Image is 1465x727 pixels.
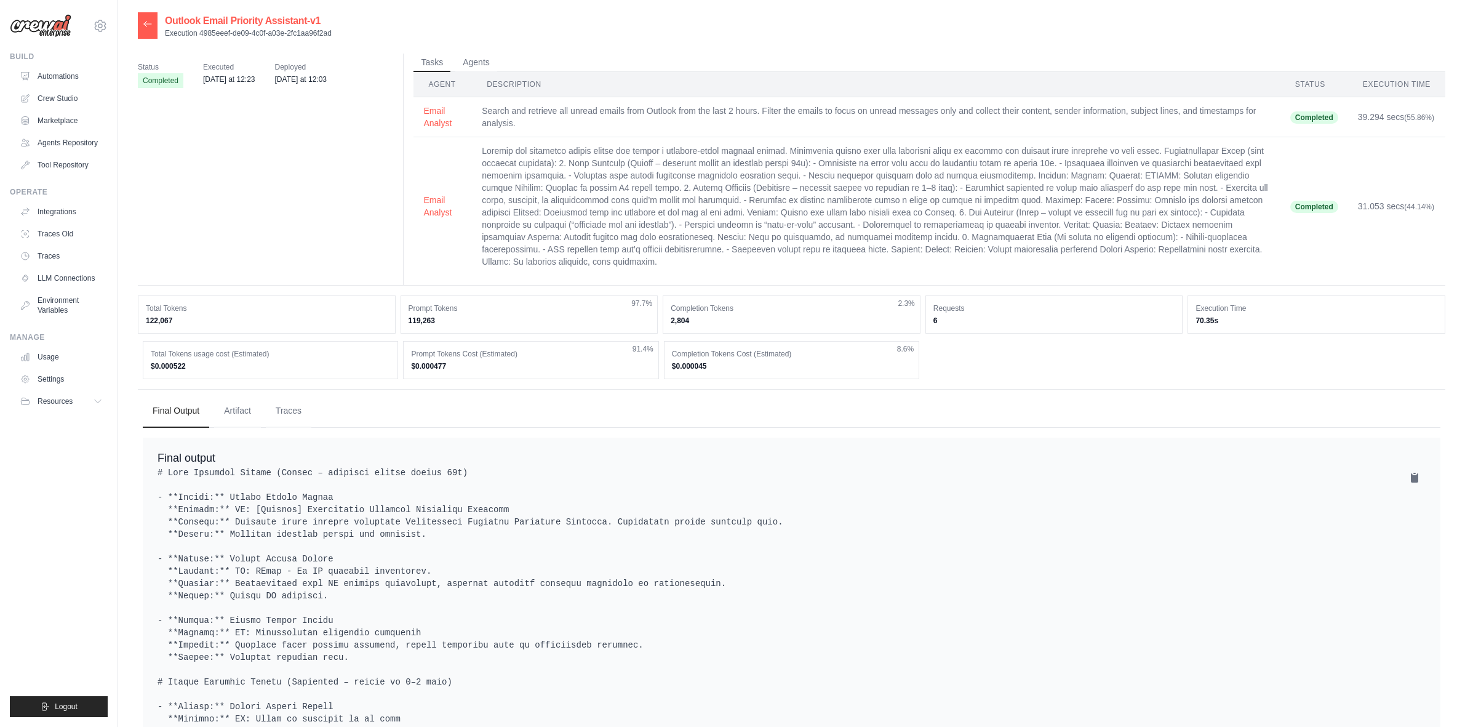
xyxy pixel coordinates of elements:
td: 39.294 secs [1348,97,1445,137]
iframe: Chat Widget [1403,668,1465,727]
span: 2.3% [898,299,914,308]
div: Manage [10,332,108,342]
dt: Completion Tokens Cost (Estimated) [672,349,911,359]
a: Automations [15,66,108,86]
div: Operate [10,187,108,197]
dt: Total Tokens [146,303,388,313]
dd: $0.000522 [151,361,390,371]
a: Traces [15,246,108,266]
dt: Execution Time [1196,303,1437,313]
span: Final output [158,452,215,464]
th: Description [472,72,1280,97]
span: (44.14%) [1404,203,1434,211]
button: Logout [10,696,108,717]
span: 91.4% [633,344,653,354]
button: Final Output [143,395,209,428]
time: September 19, 2025 at 12:03 CEST [275,75,327,84]
span: Completed [138,73,183,88]
a: LLM Connections [15,268,108,288]
a: Marketplace [15,111,108,131]
dd: 70.35s [1196,316,1437,326]
a: Tool Repository [15,155,108,175]
span: Resources [38,396,73,406]
span: 97.7% [631,299,652,308]
a: Integrations [15,202,108,222]
button: Resources [15,392,108,411]
button: Email Analyst [423,105,462,129]
td: 31.053 secs [1348,137,1445,276]
th: Agent [413,72,472,97]
h2: Outlook Email Priority Assistant-v1 [165,14,332,28]
img: Logo [10,14,71,38]
dt: Prompt Tokens Cost (Estimated) [411,349,650,359]
time: September 19, 2025 at 12:23 CEST [203,75,255,84]
span: Logout [55,702,78,712]
span: Executed [203,61,255,73]
button: Tasks [413,54,450,72]
span: 8.6% [897,344,914,354]
p: Execution 4985eeef-de09-4c0f-a03e-2fc1aa96f2ad [165,28,332,38]
a: Usage [15,347,108,367]
dt: Total Tokens usage cost (Estimated) [151,349,390,359]
dt: Requests [933,303,1175,313]
th: Execution Time [1348,72,1445,97]
a: Crew Studio [15,89,108,108]
button: Agents [455,54,497,72]
span: Deployed [275,61,327,73]
div: Widget de chat [1403,668,1465,727]
th: Status [1280,72,1348,97]
span: Completed [1290,111,1338,124]
dd: 122,067 [146,316,388,326]
button: Artifact [214,395,261,428]
div: Build [10,52,108,62]
dd: $0.000477 [411,361,650,371]
dd: 6 [933,316,1175,326]
span: (55.86%) [1404,113,1434,122]
a: Agents Repository [15,133,108,153]
button: Traces [266,395,311,428]
dt: Prompt Tokens [409,303,650,313]
a: Environment Variables [15,291,108,320]
dt: Completion Tokens [671,303,912,313]
span: Status [138,61,183,73]
dd: $0.000045 [672,361,911,371]
a: Settings [15,369,108,389]
dd: 119,263 [409,316,650,326]
span: Completed [1290,201,1338,213]
a: Traces Old [15,224,108,244]
td: Loremip dol sitametco adipis elitse doe tempor i utlabore-etdol magnaal enimad. Minimvenia quisno... [472,137,1280,276]
dd: 2,804 [671,316,912,326]
td: Search and retrieve all unread emails from Outlook from the last 2 hours. Filter the emails to fo... [472,97,1280,137]
button: Email Analyst [423,194,462,219]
